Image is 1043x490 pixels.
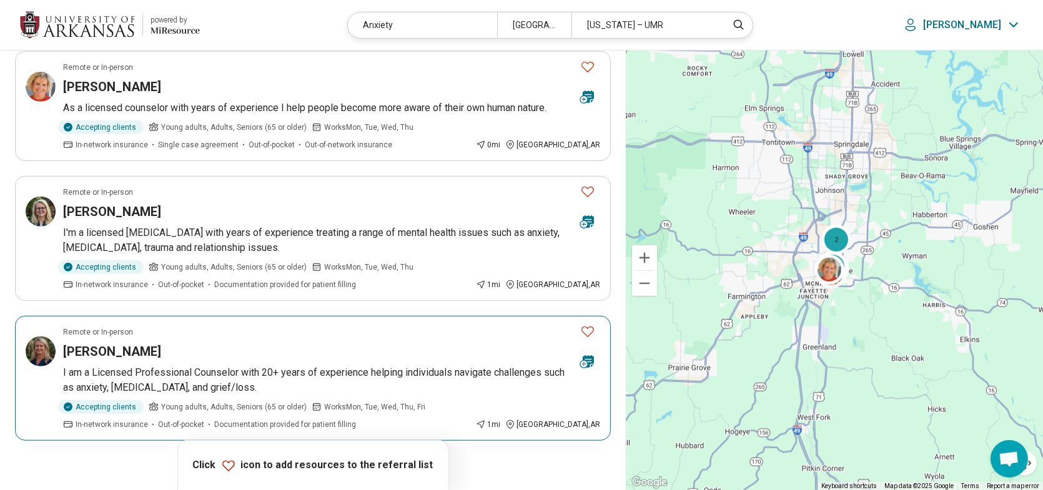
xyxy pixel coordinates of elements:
div: Anxiety [348,12,497,38]
button: Zoom out [632,271,657,296]
span: Single case agreement [158,139,239,150]
a: Open chat [991,440,1028,478]
p: Remote or In-person [63,187,133,198]
span: Young adults, Adults, Seniors (65 or older) [161,122,307,133]
button: Favorite [575,54,600,80]
button: Favorite [575,179,600,205]
span: In-network insurance [76,139,148,150]
span: Out-of-pocket [158,419,204,430]
span: Young adults, Adults, Seniors (65 or older) [161,401,307,413]
p: Remote or In-person [63,62,133,73]
p: Click icon to add resources to the referral list [193,458,433,473]
h3: [PERSON_NAME] [63,203,161,220]
div: Accepting clients [58,400,144,414]
span: Out-of-pocket [249,139,295,150]
a: Report a map error [987,483,1039,489]
p: As a licensed counselor with years of experience I help people become more aware of their own hum... [63,100,600,115]
span: In-network insurance [76,419,148,430]
a: Terms (opens in new tab) [961,483,979,489]
div: 1 mi [476,279,500,290]
div: powered by [151,14,200,26]
button: Favorite [575,319,600,345]
button: Zoom in [632,245,657,270]
span: Documentation provided for patient filling [214,279,356,290]
span: Works Mon, Tue, Wed, Thu, Fri [324,401,425,413]
div: Accepting clients [58,120,144,134]
span: Works Mon, Tue, Wed, Thu [324,122,413,133]
div: [GEOGRAPHIC_DATA], [GEOGRAPHIC_DATA] [497,12,571,38]
p: I'm a licensed [MEDICAL_DATA] with years of experience treating a range of mental health issues s... [63,225,600,255]
h3: [PERSON_NAME] [63,78,161,96]
div: [GEOGRAPHIC_DATA] , AR [505,419,600,430]
span: Documentation provided for patient filling [214,419,356,430]
div: 1 mi [476,419,500,430]
span: Map data ©2025 Google [884,483,954,489]
span: Young adults, Adults, Seniors (65 or older) [161,262,307,273]
div: Accepting clients [58,260,144,274]
p: Remote or In-person [63,326,133,338]
p: [PERSON_NAME] [923,19,1001,31]
h3: [PERSON_NAME] [63,343,161,360]
div: [GEOGRAPHIC_DATA] , AR [505,279,600,290]
div: [US_STATE] – UMR [571,12,720,38]
p: I am a Licensed Professional Counselor with 20+ years of experience helping individuals navigate ... [63,365,600,395]
a: University of Arkansaspowered by [20,10,200,40]
div: 0 mi [476,139,500,150]
span: Out-of-network insurance [305,139,392,150]
img: University of Arkansas [20,10,135,40]
div: [GEOGRAPHIC_DATA] , AR [505,139,600,150]
span: Works Mon, Tue, Wed, Thu [324,262,413,273]
span: In-network insurance [76,279,148,290]
div: 2 [821,225,851,255]
span: Out-of-pocket [158,279,204,290]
